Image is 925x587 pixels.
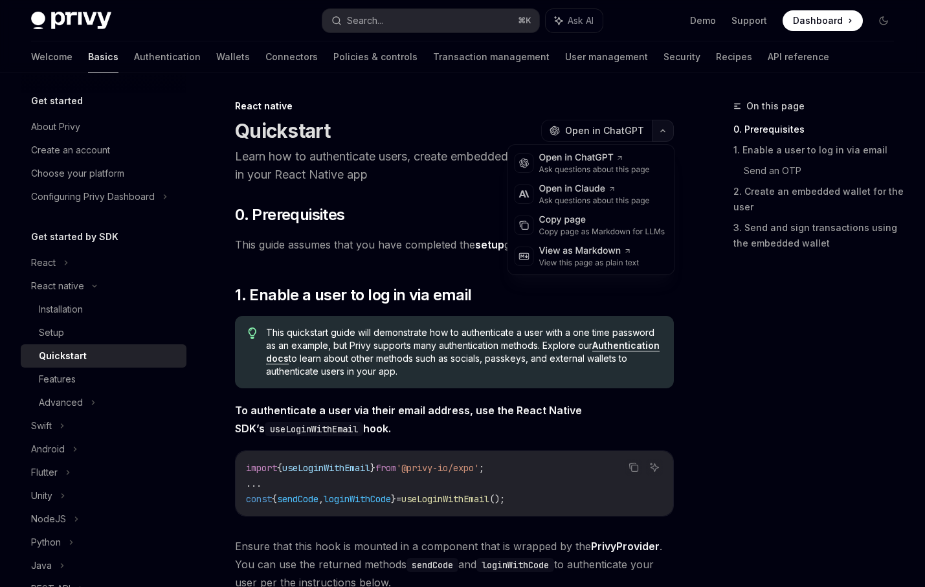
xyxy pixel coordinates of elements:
span: Dashboard [793,14,843,27]
span: } [391,493,396,505]
span: from [375,462,396,474]
code: loginWithCode [476,558,554,572]
a: Dashboard [783,10,863,31]
div: Java [31,558,52,573]
div: Create an account [31,142,110,158]
img: dark logo [31,12,111,30]
code: sendCode [407,558,458,572]
a: Installation [21,298,186,321]
a: About Privy [21,115,186,138]
a: Policies & controls [333,41,418,72]
a: PrivyProvider [591,540,660,553]
div: View this page as plain text [539,258,640,268]
a: 1. Enable a user to log in via email [733,140,904,161]
a: Send an OTP [744,161,904,181]
span: ; [479,462,484,474]
span: , [318,493,324,505]
code: useLoginWithEmail [265,422,363,436]
a: Choose your platform [21,162,186,185]
h5: Get started [31,93,83,109]
span: useLoginWithEmail [401,493,489,505]
strong: To authenticate a user via their email address, use the React Native SDK’s hook. [235,404,582,435]
div: Python [31,535,61,550]
div: Ask questions about this page [539,195,650,206]
span: { [277,462,282,474]
a: Welcome [31,41,72,72]
span: Open in ChatGPT [565,124,644,137]
a: 0. Prerequisites [733,119,904,140]
button: Search...⌘K [322,9,540,32]
div: Advanced [39,395,83,410]
div: NodeJS [31,511,66,527]
a: Demo [690,14,716,27]
span: On this page [746,98,805,114]
h1: Quickstart [235,119,331,142]
div: React [31,255,56,271]
div: Ask questions about this page [539,164,650,175]
a: setup [475,238,504,252]
a: Support [731,14,767,27]
a: 2. Create an embedded wallet for the user [733,181,904,217]
a: Recipes [716,41,752,72]
a: Create an account [21,138,186,162]
h5: Get started by SDK [31,229,118,245]
div: About Privy [31,119,80,135]
div: Setup [39,325,64,340]
button: Open in ChatGPT [541,120,652,142]
div: Unity [31,488,52,504]
svg: Tip [248,327,257,339]
div: Features [39,371,76,387]
div: Android [31,441,65,457]
a: User management [565,41,648,72]
div: Copy page as Markdown for LLMs [539,227,665,237]
span: loginWithCode [324,493,391,505]
a: 3. Send and sign transactions using the embedded wallet [733,217,904,254]
a: Transaction management [433,41,550,72]
div: Copy page [539,214,665,227]
div: Open in Claude [539,183,650,195]
div: Quickstart [39,348,87,364]
button: Ask AI [646,459,663,476]
div: Open in ChatGPT [539,151,650,164]
span: This guide assumes that you have completed the guide. [235,236,674,254]
span: } [370,462,375,474]
div: View as Markdown [539,245,640,258]
a: Quickstart [21,344,186,368]
p: Learn how to authenticate users, create embedded wallets, and send transactions in your React Nat... [235,148,674,184]
span: '@privy-io/expo' [396,462,479,474]
a: Wallets [216,41,250,72]
span: This quickstart guide will demonstrate how to authenticate a user with a one time password as an ... [266,326,662,378]
div: Swift [31,418,52,434]
div: React native [235,100,674,113]
a: Setup [21,321,186,344]
a: Connectors [265,41,318,72]
button: Toggle dark mode [873,10,894,31]
span: ⌘ K [518,16,531,26]
span: { [272,493,277,505]
span: 1. Enable a user to log in via email [235,285,471,305]
span: (); [489,493,505,505]
button: Copy the contents from the code block [625,459,642,476]
span: = [396,493,401,505]
span: ... [246,478,262,489]
span: sendCode [277,493,318,505]
button: Ask AI [546,9,603,32]
div: Installation [39,302,83,317]
a: Authentication [134,41,201,72]
div: Configuring Privy Dashboard [31,189,155,205]
span: useLoginWithEmail [282,462,370,474]
a: Features [21,368,186,391]
div: Choose your platform [31,166,124,181]
div: Search... [347,13,383,28]
span: import [246,462,277,474]
div: React native [31,278,84,294]
span: Ask AI [568,14,594,27]
a: Security [663,41,700,72]
a: Basics [88,41,118,72]
span: const [246,493,272,505]
div: Flutter [31,465,58,480]
span: 0. Prerequisites [235,205,344,225]
a: API reference [768,41,829,72]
